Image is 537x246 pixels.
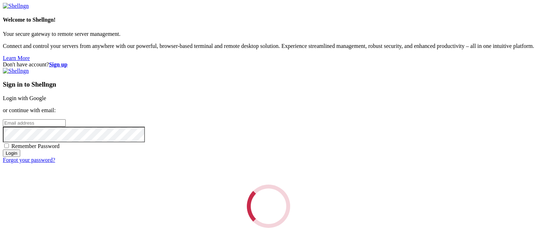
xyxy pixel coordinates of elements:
[3,149,20,157] input: Login
[3,43,534,49] p: Connect and control your servers from anywhere with our powerful, browser-based terminal and remo...
[3,81,534,88] h3: Sign in to Shellngn
[3,95,46,101] a: Login with Google
[3,157,55,163] a: Forgot your password?
[3,61,534,68] div: Don't have account?
[49,61,67,67] a: Sign up
[3,3,29,9] img: Shellngn
[3,55,30,61] a: Learn More
[3,31,534,37] p: Your secure gateway to remote server management.
[3,17,534,23] h4: Welcome to Shellngn!
[11,143,60,149] span: Remember Password
[3,119,66,127] input: Email address
[3,107,534,114] p: or continue with email:
[4,143,9,148] input: Remember Password
[247,185,290,228] div: Loading...
[3,68,29,74] img: Shellngn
